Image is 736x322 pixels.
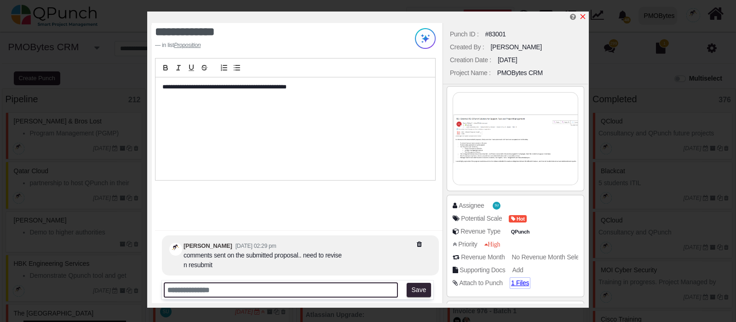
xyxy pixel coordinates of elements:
small: [DATE] 02:29 pm [236,243,276,249]
span: 1 Files [511,279,529,287]
span: QPunch [509,228,531,236]
span: Add [512,266,523,274]
div: Punch ID : [450,29,479,39]
div: Potential Scale [461,214,502,223]
div: Revenue Month [461,252,505,262]
svg: x [579,13,586,20]
div: Project Name : [450,68,491,78]
footer: in list [155,41,386,49]
span: <div><span class="badge badge-secondary" style="background-color: #F44E3B"> <i class="fa fa-tag p... [509,214,527,223]
span: SU [494,204,499,207]
div: [PERSON_NAME] [490,42,542,52]
div: Supporting Docs [460,265,505,275]
div: Created By : [450,42,484,52]
b: [PERSON_NAME] [184,242,232,249]
span: Hot [509,215,527,223]
span: High [484,241,500,247]
div: Attach to Punch [459,278,503,288]
span: Safi Ullah [493,202,500,210]
div: Creation Date : [450,55,491,65]
div: Assignee [459,201,484,211]
img: Try writing with AI [415,28,436,49]
div: comments sent on the submitted proposal.. need to revise n resubmit [184,251,345,270]
span: No Revenue Month Selected [512,253,591,261]
cite: Source Title [174,42,201,48]
i: Edit Punch [570,13,576,20]
div: Revenue Type [460,227,500,236]
button: Save [407,283,431,298]
div: [DATE] [498,55,517,65]
div: #83001 [485,29,506,39]
div: PMOBytes CRM [497,68,543,78]
a: x [579,13,586,21]
div: Priority [458,240,477,249]
u: Proposition [174,42,201,48]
